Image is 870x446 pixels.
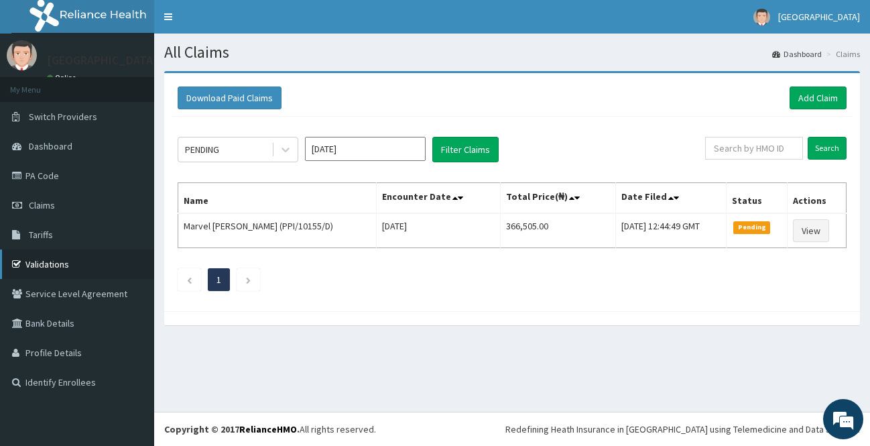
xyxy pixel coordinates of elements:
[29,229,53,241] span: Tariffs
[154,412,870,446] footer: All rights reserved.
[808,137,847,160] input: Search
[178,87,282,109] button: Download Paid Claims
[47,54,158,66] p: [GEOGRAPHIC_DATA]
[772,48,822,60] a: Dashboard
[733,221,770,233] span: Pending
[305,137,426,161] input: Select Month and Year
[790,87,847,109] a: Add Claim
[164,423,300,435] strong: Copyright © 2017 .
[778,11,860,23] span: [GEOGRAPHIC_DATA]
[216,274,221,286] a: Page 1 is your current page
[29,199,55,211] span: Claims
[186,274,192,286] a: Previous page
[377,183,501,214] th: Encounter Date
[823,48,860,60] li: Claims
[47,73,79,82] a: Online
[793,219,829,242] a: View
[432,137,499,162] button: Filter Claims
[245,274,251,286] a: Next page
[616,183,727,214] th: Date Filed
[788,183,847,214] th: Actions
[753,9,770,25] img: User Image
[505,423,860,436] div: Redefining Heath Insurance in [GEOGRAPHIC_DATA] using Telemedicine and Data Science!
[705,137,803,160] input: Search by HMO ID
[616,213,727,248] td: [DATE] 12:44:49 GMT
[164,44,860,61] h1: All Claims
[727,183,788,214] th: Status
[377,213,501,248] td: [DATE]
[29,111,97,123] span: Switch Providers
[7,40,37,70] img: User Image
[185,143,219,156] div: PENDING
[29,140,72,152] span: Dashboard
[178,183,377,214] th: Name
[178,213,377,248] td: Marvel [PERSON_NAME] (PPI/10155/D)
[501,183,616,214] th: Total Price(₦)
[239,423,297,435] a: RelianceHMO
[501,213,616,248] td: 366,505.00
